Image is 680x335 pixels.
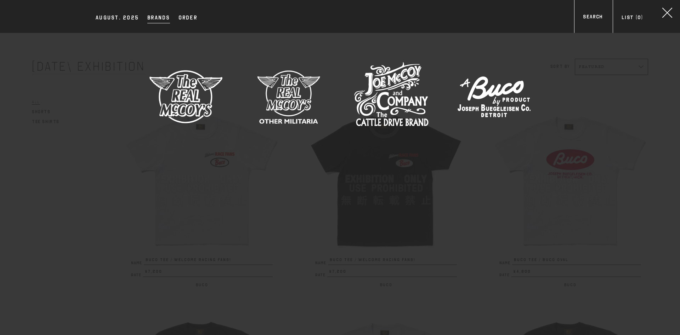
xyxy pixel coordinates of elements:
[574,13,611,23] a: Search
[457,59,531,134] img: menu_buco_500x.png
[354,59,429,134] img: menu_joe-mccoy_500x.png
[583,13,602,23] div: Search
[637,15,641,21] span: 0
[613,14,652,23] a: List (0)
[149,59,223,134] img: menu_the-real-mccoys_500x.png
[92,13,142,23] a: AUGUST. 2025
[178,13,197,23] div: Order
[175,13,201,23] a: Order
[622,14,643,23] div: List ( )
[147,13,170,23] div: Brands
[251,59,326,134] img: menu_other-militaria_500x.png
[96,13,139,23] div: AUGUST. 2025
